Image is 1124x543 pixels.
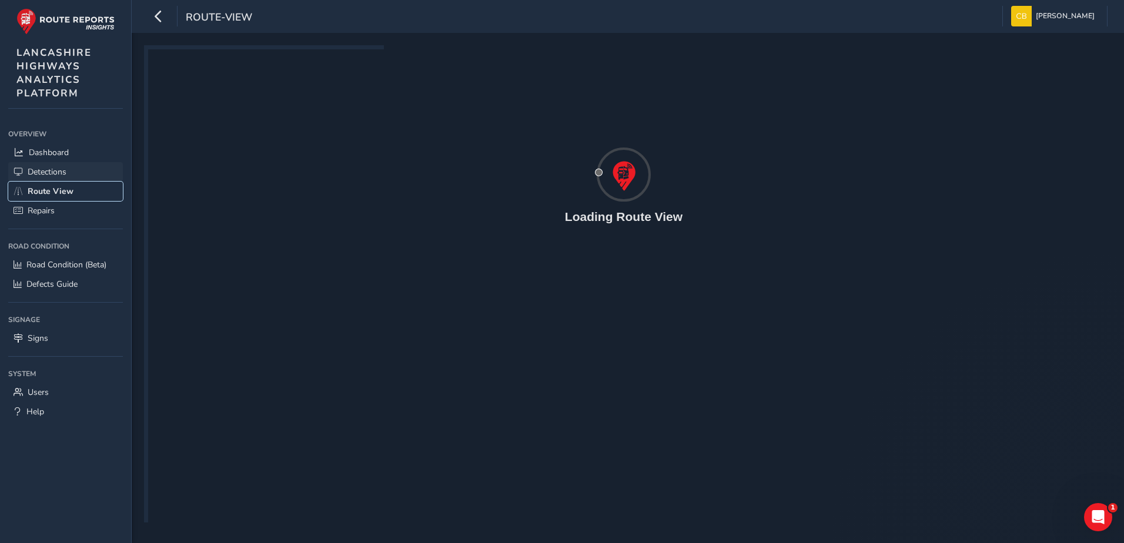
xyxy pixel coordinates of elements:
div: Road Condition [8,237,123,255]
div: Overview [8,125,123,143]
a: Signs [8,329,123,348]
span: Dashboard [29,147,69,158]
a: Dashboard [8,143,123,162]
a: Repairs [8,201,123,220]
span: [PERSON_NAME] [1036,6,1095,26]
span: route-view [186,10,252,26]
span: Route View [28,186,73,197]
a: Route View [8,182,123,201]
span: Detections [28,166,66,177]
h4: Loading Route View [565,209,683,224]
span: Defects Guide [26,279,78,290]
span: 1 [1108,503,1118,512]
a: Help [8,402,123,421]
span: Help [26,406,44,417]
a: Defects Guide [8,274,123,294]
span: Signs [28,333,48,344]
div: System [8,365,123,383]
a: Detections [8,162,123,182]
a: Road Condition (Beta) [8,255,123,274]
img: diamond-layout [1011,6,1032,26]
div: Signage [8,311,123,329]
span: Road Condition (Beta) [26,259,106,270]
a: Users [8,383,123,402]
span: LANCASHIRE HIGHWAYS ANALYTICS PLATFORM [16,46,92,100]
iframe: Intercom live chat [1084,503,1112,531]
button: [PERSON_NAME] [1011,6,1099,26]
span: Users [28,387,49,398]
img: rr logo [16,8,115,35]
span: Repairs [28,205,55,216]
